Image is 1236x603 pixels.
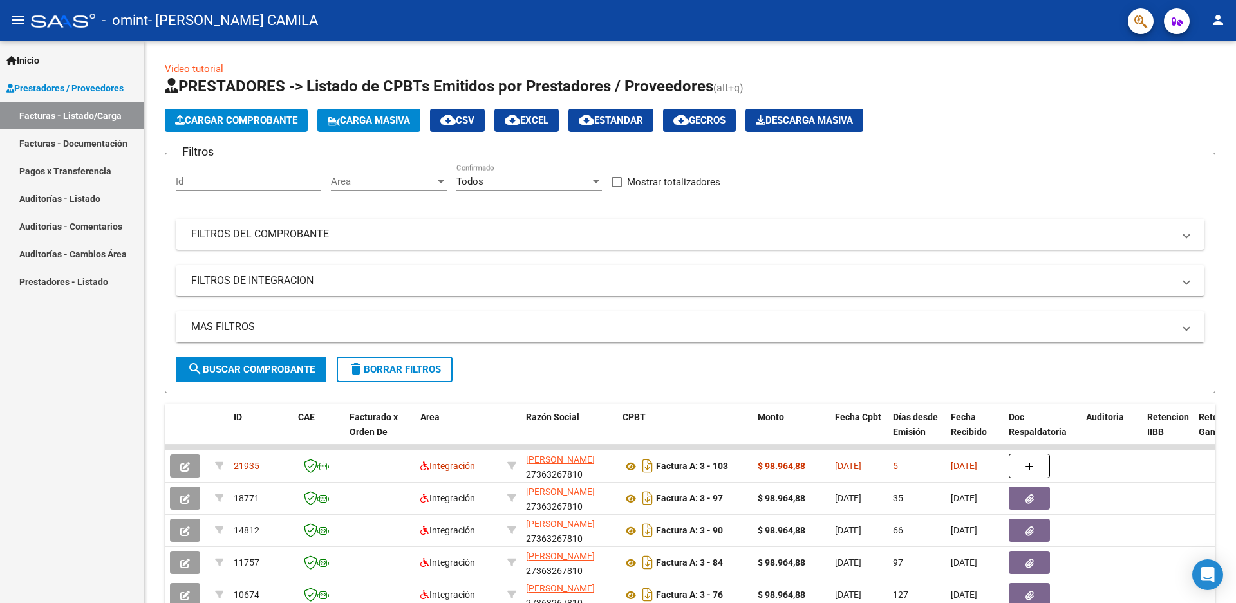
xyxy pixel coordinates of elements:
span: Fecha Cpbt [835,412,881,422]
datatable-header-cell: Monto [753,404,830,460]
mat-expansion-panel-header: MAS FILTROS [176,311,1204,342]
button: EXCEL [494,109,559,132]
div: 27363267810 [526,517,612,544]
span: [PERSON_NAME] [526,487,595,497]
strong: Factura A: 3 - 103 [656,461,728,472]
span: Auditoria [1086,412,1124,422]
span: (alt+q) [713,82,744,94]
datatable-header-cell: Razón Social [521,404,617,460]
mat-panel-title: MAS FILTROS [191,320,1174,334]
button: Borrar Filtros [337,357,453,382]
i: Descargar documento [639,488,656,508]
span: Todos [456,176,483,187]
span: Buscar Comprobante [187,364,315,375]
datatable-header-cell: Días desde Emisión [888,404,946,460]
button: Descarga Masiva [745,109,863,132]
span: [DATE] [835,493,861,503]
span: - [PERSON_NAME] CAMILA [148,6,318,35]
datatable-header-cell: Retencion IIBB [1142,404,1194,460]
span: Descarga Masiva [756,115,853,126]
span: [DATE] [951,525,977,535]
span: [PERSON_NAME] [526,551,595,561]
span: 21935 [234,461,259,471]
span: [DATE] [951,557,977,568]
span: Razón Social [526,412,579,422]
datatable-header-cell: Doc Respaldatoria [1004,404,1081,460]
i: Descargar documento [639,520,656,541]
span: [PERSON_NAME] [526,454,595,465]
datatable-header-cell: CPBT [617,404,753,460]
span: Retencion IIBB [1147,412,1189,437]
span: Prestadores / Proveedores [6,81,124,95]
strong: $ 98.964,88 [758,461,805,471]
button: Carga Masiva [317,109,420,132]
strong: $ 98.964,88 [758,493,805,503]
strong: Factura A: 3 - 97 [656,494,723,504]
span: [PERSON_NAME] [526,583,595,593]
div: 27363267810 [526,452,612,479]
span: Integración [420,461,475,471]
datatable-header-cell: Fecha Recibido [946,404,1004,460]
span: CAE [298,412,315,422]
span: Integración [420,525,475,535]
span: Integración [420,589,475,600]
span: PRESTADORES -> Listado de CPBTs Emitidos por Prestadores / Proveedores [165,77,713,95]
div: 27363267810 [526,549,612,576]
mat-panel-title: FILTROS DEL COMPROBANTE [191,227,1174,241]
button: Buscar Comprobante [176,357,326,382]
span: [DATE] [951,461,977,471]
strong: $ 98.964,88 [758,525,805,535]
span: Días desde Emisión [893,412,938,437]
span: Doc Respaldatoria [1009,412,1067,437]
datatable-header-cell: Auditoria [1081,404,1142,460]
mat-icon: cloud_download [440,112,456,127]
mat-icon: person [1210,12,1226,28]
span: [DATE] [835,461,861,471]
strong: Factura A: 3 - 84 [656,558,723,568]
datatable-header-cell: CAE [293,404,344,460]
mat-icon: cloud_download [505,112,520,127]
span: Integración [420,557,475,568]
span: 18771 [234,493,259,503]
span: CPBT [623,412,646,422]
mat-icon: delete [348,361,364,376]
span: EXCEL [505,115,548,126]
datatable-header-cell: ID [229,404,293,460]
span: Cargar Comprobante [175,115,297,126]
span: Estandar [579,115,643,126]
span: [DATE] [951,493,977,503]
span: Area [420,412,440,422]
span: [DATE] [835,557,861,568]
h3: Filtros [176,143,220,161]
button: CSV [430,109,485,132]
div: Open Intercom Messenger [1192,559,1223,590]
span: Facturado x Orden De [350,412,398,437]
span: - omint [102,6,148,35]
mat-panel-title: FILTROS DE INTEGRACION [191,274,1174,288]
strong: $ 98.964,88 [758,589,805,600]
div: 27363267810 [526,485,612,512]
mat-icon: cloud_download [673,112,689,127]
datatable-header-cell: Facturado x Orden De [344,404,415,460]
span: 14812 [234,525,259,535]
span: Carga Masiva [328,115,410,126]
datatable-header-cell: Fecha Cpbt [830,404,888,460]
span: Fecha Recibido [951,412,987,437]
mat-icon: menu [10,12,26,28]
mat-expansion-panel-header: FILTROS DE INTEGRACION [176,265,1204,296]
i: Descargar documento [639,552,656,573]
span: Integración [420,493,475,503]
span: 5 [893,461,898,471]
span: 10674 [234,589,259,600]
span: [DATE] [835,589,861,600]
span: [PERSON_NAME] [526,519,595,529]
mat-icon: cloud_download [579,112,594,127]
button: Estandar [568,109,653,132]
span: 66 [893,525,903,535]
app-download-masive: Descarga masiva de comprobantes (adjuntos) [745,109,863,132]
strong: Factura A: 3 - 76 [656,590,723,600]
span: Mostrar totalizadores [627,174,720,190]
span: Monto [758,412,784,422]
a: Video tutorial [165,63,223,75]
span: 35 [893,493,903,503]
